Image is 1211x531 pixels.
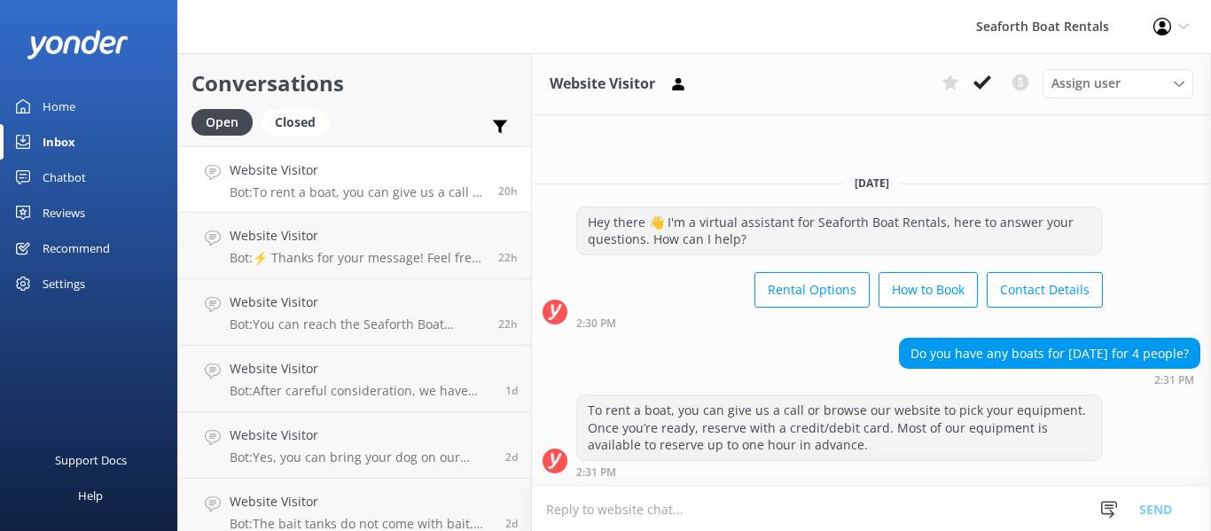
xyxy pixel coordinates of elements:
p: Bot: You can reach the Seaforth Boat Rental team at [PHONE_NUMBER] or by emailing [EMAIL_ADDRESS]... [230,316,485,332]
div: Oct 11 2025 02:31pm (UTC -07:00) America/Tijuana [899,373,1200,386]
strong: 2:31 PM [576,467,616,478]
a: Website VisitorBot:Yes, you can bring your dog on our powerboats ranging from 19′-25′, sailboats ... [178,412,531,479]
div: Do you have any boats for [DATE] for 4 people? [900,339,1199,369]
div: Support Docs [55,442,127,478]
a: Website VisitorBot:After careful consideration, we have decided to stop renting jetskis. Please c... [178,346,531,412]
div: Oct 11 2025 02:30pm (UTC -07:00) America/Tijuana [576,316,1103,329]
span: Oct 09 2025 07:49pm (UTC -07:00) America/Tijuana [505,449,518,465]
button: Contact Details [987,272,1103,308]
div: Help [78,478,103,513]
div: Assign User [1043,69,1193,98]
div: Reviews [43,195,85,230]
button: Rental Options [754,272,870,308]
h4: Website Visitor [230,426,492,445]
a: Website VisitorBot:To rent a boat, you can give us a call or browse our website to pick your equi... [178,146,531,213]
strong: 2:30 PM [576,318,616,329]
p: Bot: To rent a boat, you can give us a call or browse our website to pick your equipment. Once yo... [230,184,485,200]
span: Oct 11 2025 12:04pm (UTC -07:00) America/Tijuana [498,316,518,332]
div: Inbox [43,124,75,160]
div: Oct 11 2025 02:31pm (UTC -07:00) America/Tijuana [576,465,1103,478]
h3: Website Visitor [550,73,655,96]
h2: Conversations [191,66,518,100]
div: Closed [262,109,329,136]
p: Bot: ⚡ Thanks for your message! Feel free to keep chatting — our automated FAQ bot might have the... [230,250,485,266]
div: Recommend [43,230,110,266]
a: Open [191,112,262,131]
span: Oct 09 2025 06:45pm (UTC -07:00) America/Tijuana [505,516,518,531]
div: To rent a boat, you can give us a call or browse our website to pick your equipment. Once you’re ... [577,395,1102,460]
div: Chatbot [43,160,86,195]
a: Website VisitorBot:You can reach the Seaforth Boat Rental team at [PHONE_NUMBER] or by emailing [... [178,279,531,346]
h4: Website Visitor [230,293,485,312]
div: Settings [43,266,85,301]
img: yonder-white-logo.png [27,30,129,59]
button: How to Book [879,272,978,308]
a: Closed [262,112,338,131]
span: Oct 10 2025 11:55pm (UTC -07:00) America/Tijuana [505,383,518,398]
strong: 2:31 PM [1154,375,1194,386]
a: Website VisitorBot:⚡ Thanks for your message! Feel free to keep chatting — our automated FAQ bot ... [178,213,531,279]
p: Bot: After careful consideration, we have decided to stop renting jetskis. Please check out our a... [230,383,492,399]
div: Open [191,109,253,136]
span: Assign user [1051,74,1121,93]
h4: Website Visitor [230,492,492,511]
span: Oct 11 2025 12:34pm (UTC -07:00) America/Tijuana [498,250,518,265]
div: Hey there 👋 I'm a virtual assistant for Seaforth Boat Rentals, here to answer your questions. How... [577,207,1102,254]
span: [DATE] [844,176,900,191]
p: Bot: Yes, you can bring your dog on our powerboats ranging from 19′-25′, sailboats under 27′, and... [230,449,492,465]
span: Oct 11 2025 02:31pm (UTC -07:00) America/Tijuana [498,184,518,199]
div: Home [43,89,75,124]
h4: Website Visitor [230,160,485,180]
h4: Website Visitor [230,359,492,379]
h4: Website Visitor [230,226,485,246]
